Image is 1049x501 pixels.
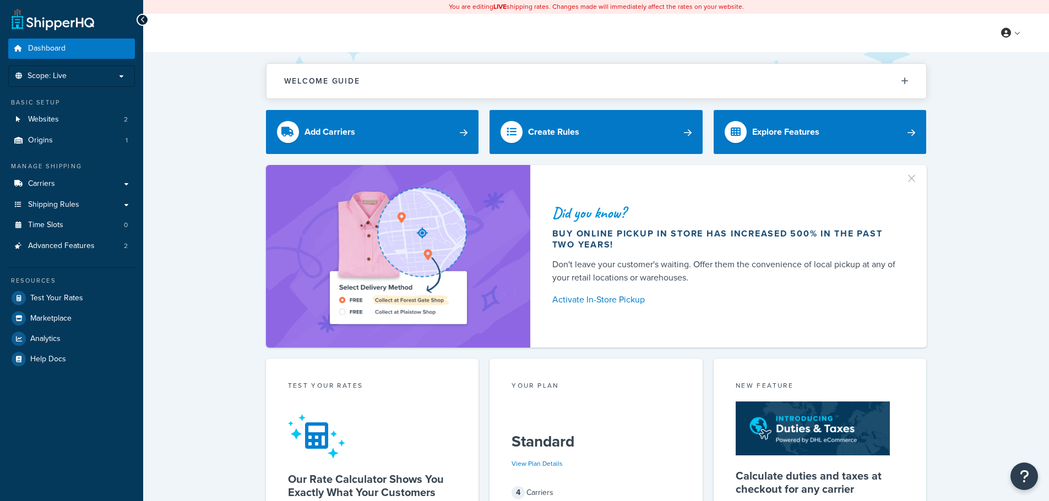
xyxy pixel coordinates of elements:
a: Carriers [8,174,135,194]
a: Explore Features [714,110,927,154]
button: Welcome Guide [267,64,926,98]
span: Websites [28,115,59,124]
span: Carriers [28,179,55,189]
b: LIVE [493,2,507,12]
a: Time Slots0 [8,215,135,235]
div: Test your rates [288,381,457,393]
a: Dashboard [8,38,135,59]
a: Websites2 [8,109,135,130]
div: Did you know? [552,205,900,221]
div: Your Plan [512,381,681,393]
a: Analytics [8,329,135,349]
div: Carriers [512,485,681,500]
a: Origins1 [8,130,135,151]
span: Advanced Features [28,241,95,251]
a: Create Rules [490,110,703,154]
span: Origins [28,136,53,145]
div: Manage Shipping [8,162,135,171]
li: Advanced Features [8,236,135,256]
a: Activate In-Store Pickup [552,292,900,307]
span: Analytics [30,334,61,344]
a: Add Carriers [266,110,479,154]
span: Scope: Live [28,71,67,81]
span: Dashboard [28,44,66,53]
span: Time Slots [28,221,63,230]
li: Websites [8,109,135,130]
div: Basic Setup [8,98,135,107]
span: 0 [124,221,128,230]
span: 2 [124,115,128,124]
span: 2 [124,241,128,251]
a: Shipping Rules [8,195,135,215]
div: Don't leave your customer's waiting. Offer them the convenience of local pickup at any of your re... [552,258,900,284]
span: 4 [512,486,525,499]
div: Explore Features [752,124,819,140]
button: Open Resource Center [1010,463,1038,490]
a: Advanced Features2 [8,236,135,256]
span: Shipping Rules [28,200,79,210]
span: Test Your Rates [30,294,83,303]
a: View Plan Details [512,459,563,469]
h2: Welcome Guide [284,77,360,85]
div: Create Rules [528,124,579,140]
li: Time Slots [8,215,135,235]
h5: Standard [512,433,681,450]
h5: Calculate duties and taxes at checkout for any carrier [736,469,905,496]
a: Help Docs [8,349,135,369]
div: Add Carriers [305,124,355,140]
li: Origins [8,130,135,151]
span: Help Docs [30,355,66,364]
span: 1 [126,136,128,145]
div: Buy online pickup in store has increased 500% in the past two years! [552,228,900,250]
img: ad-shirt-map-b0359fc47e01cab431d101c4b569394f6a03f54285957d908178d52f29eb9668.png [298,181,498,331]
div: New Feature [736,381,905,393]
span: Marketplace [30,314,72,323]
div: Resources [8,276,135,285]
a: Marketplace [8,309,135,328]
a: Test Your Rates [8,288,135,308]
